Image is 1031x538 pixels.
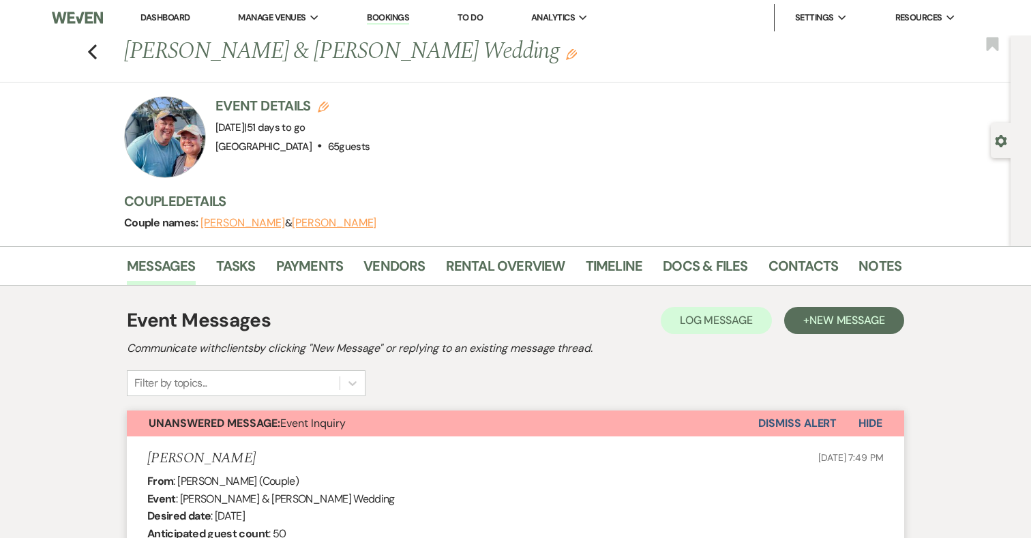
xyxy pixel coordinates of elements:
span: 65 guests [328,140,370,153]
span: Manage Venues [238,11,305,25]
a: Docs & Files [663,255,747,285]
h3: Couple Details [124,192,888,211]
span: & [200,216,376,230]
h5: [PERSON_NAME] [147,450,256,467]
button: Open lead details [995,134,1007,147]
button: Log Message [661,307,772,334]
span: Event Inquiry [149,416,346,430]
span: [DATE] [215,121,305,134]
a: Tasks [216,255,256,285]
a: Vendors [363,255,425,285]
a: Rental Overview [446,255,565,285]
img: Weven Logo [52,3,103,32]
h1: [PERSON_NAME] & [PERSON_NAME] Wedding [124,35,735,68]
a: Timeline [586,255,643,285]
strong: Unanswered Message: [149,416,280,430]
span: Resources [895,11,942,25]
a: Contacts [768,255,839,285]
a: Dashboard [140,12,190,23]
span: [DATE] 7:49 PM [818,451,884,464]
div: Filter by topics... [134,375,207,391]
h1: Event Messages [127,306,271,335]
button: Dismiss Alert [758,410,837,436]
span: Log Message [680,313,753,327]
button: [PERSON_NAME] [200,218,285,228]
b: From [147,474,173,488]
span: Settings [795,11,834,25]
button: +New Message [784,307,904,334]
a: To Do [458,12,483,23]
h2: Communicate with clients by clicking "New Message" or replying to an existing message thread. [127,340,904,357]
button: Unanswered Message:Event Inquiry [127,410,758,436]
button: [PERSON_NAME] [292,218,376,228]
span: Couple names: [124,215,200,230]
a: Bookings [367,12,409,25]
button: Edit [566,48,577,60]
a: Payments [276,255,344,285]
b: Event [147,492,176,506]
b: Desired date [147,509,211,523]
span: 51 days to go [247,121,305,134]
a: Messages [127,255,196,285]
button: Hide [837,410,904,436]
a: Notes [858,255,901,285]
h3: Event Details [215,96,370,115]
span: Hide [858,416,882,430]
span: New Message [809,313,885,327]
span: Analytics [531,11,575,25]
span: [GEOGRAPHIC_DATA] [215,140,312,153]
span: | [244,121,305,134]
